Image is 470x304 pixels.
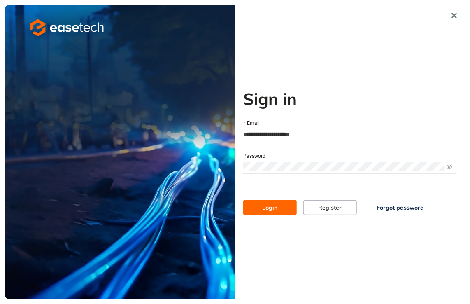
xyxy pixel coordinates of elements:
button: Register [303,200,357,215]
label: Email [243,119,260,127]
h2: Sign in [243,89,457,109]
button: Forgot password [363,200,437,215]
span: Register [319,203,342,212]
span: Forgot password [377,203,424,212]
input: Password [243,162,445,171]
img: cover image [5,5,235,299]
label: Password [243,152,265,160]
input: Email [243,128,457,140]
button: Login [243,200,297,215]
span: eye-invisible [447,164,452,170]
span: Login [263,203,278,212]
